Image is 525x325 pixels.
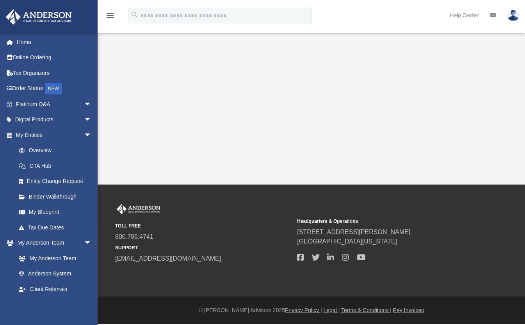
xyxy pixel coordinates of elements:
[297,229,410,235] a: [STREET_ADDRESS][PERSON_NAME]
[105,15,115,20] a: menu
[5,297,100,313] a: My Documentsarrow_drop_down
[5,112,103,128] a: Digital Productsarrow_drop_down
[393,307,424,313] a: Pay Invoices
[11,266,100,282] a: Anderson System
[11,204,100,220] a: My Blueprint
[84,127,100,143] span: arrow_drop_down
[115,222,292,229] small: TOLL FREE
[5,50,103,66] a: Online Ordering
[84,235,100,251] span: arrow_drop_down
[45,83,62,94] div: NEW
[285,307,322,313] a: Privacy Policy |
[5,96,103,112] a: Platinum Q&Aarrow_drop_down
[105,11,115,20] i: menu
[115,244,292,251] small: SUPPORT
[297,218,473,225] small: Headquarters & Operations
[11,143,103,158] a: Overview
[5,81,103,97] a: Order StatusNEW
[297,238,397,245] a: [GEOGRAPHIC_DATA][US_STATE]
[11,158,103,174] a: CTA Hub
[130,11,139,19] i: search
[84,112,100,128] span: arrow_drop_down
[84,96,100,112] span: arrow_drop_down
[11,220,103,235] a: Tax Due Dates
[4,9,74,25] img: Anderson Advisors Platinum Portal
[507,10,519,21] img: User Pic
[5,235,100,251] a: My Anderson Teamarrow_drop_down
[341,307,392,313] a: Terms & Conditions |
[11,250,96,266] a: My Anderson Team
[324,307,340,313] a: Legal |
[11,281,100,297] a: Client Referrals
[115,233,153,240] a: 800.706.4741
[5,34,103,50] a: Home
[84,297,100,313] span: arrow_drop_down
[98,306,525,314] div: © [PERSON_NAME] Advisors 2025
[5,127,103,143] a: My Entitiesarrow_drop_down
[11,174,103,189] a: Entity Change Request
[11,189,103,204] a: Binder Walkthrough
[115,204,162,214] img: Anderson Advisors Platinum Portal
[5,65,103,81] a: Tax Organizers
[115,255,221,262] a: [EMAIL_ADDRESS][DOMAIN_NAME]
